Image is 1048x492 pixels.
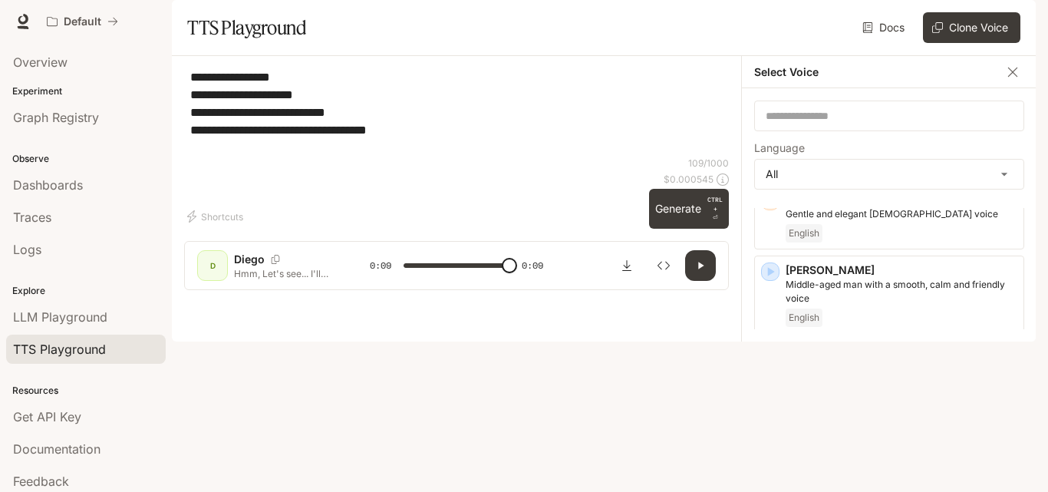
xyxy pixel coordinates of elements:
[707,195,723,223] p: ⏎
[265,255,286,264] button: Copy Voice ID
[786,224,822,243] span: English
[184,204,249,229] button: Shortcuts
[754,143,805,154] p: Language
[648,250,679,281] button: Inspect
[40,6,125,37] button: All workspaces
[649,189,729,229] button: GenerateCTRL +⏎
[234,267,333,280] p: Hmm, Let's see... I'll have...number, 7! No wait! Make that, number 2. No scratch that! I'll have...
[786,278,1017,305] p: Middle-aged man with a smooth, calm and friendly voice
[370,258,391,273] span: 0:09
[664,173,713,186] p: $ 0.000545
[64,15,101,28] p: Default
[923,12,1020,43] button: Clone Voice
[786,309,822,327] span: English
[200,253,225,278] div: D
[611,250,642,281] button: Download audio
[522,258,543,273] span: 0:09
[755,160,1023,189] div: All
[187,12,306,43] h1: TTS Playground
[859,12,911,43] a: Docs
[707,195,723,213] p: CTRL +
[234,252,265,267] p: Diego
[688,157,729,170] p: 109 / 1000
[786,263,1017,278] p: [PERSON_NAME]
[786,207,1017,221] p: Gentle and elegant female voice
